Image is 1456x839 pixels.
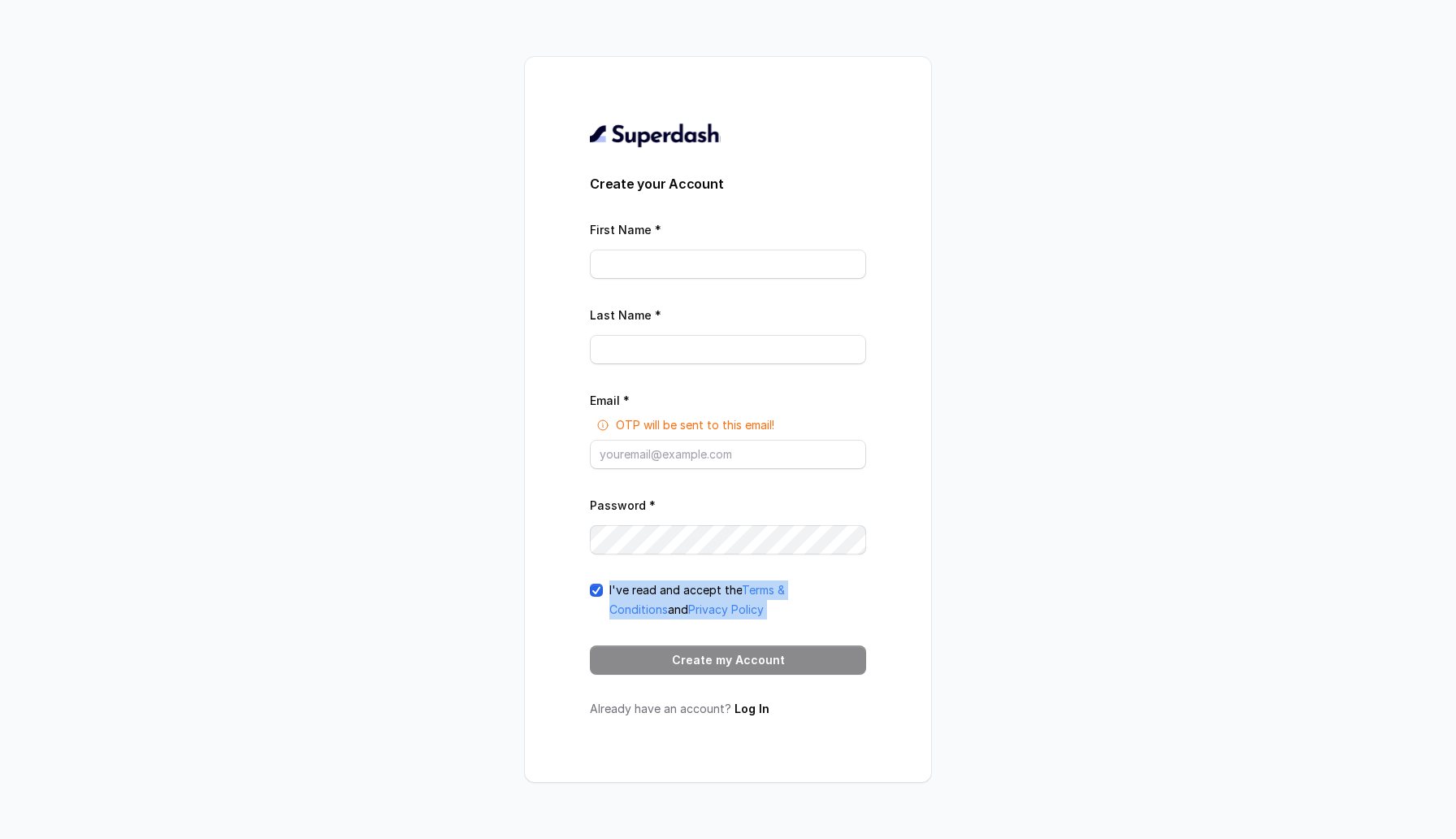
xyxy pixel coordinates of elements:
label: Email * [590,393,630,407]
label: Password * [590,498,656,512]
h3: Create your Account [590,174,866,193]
a: Log In [734,702,769,715]
p: OTP will be sent to this email! [616,417,774,433]
p: Already have an account? [590,701,866,717]
img: light.svg [590,122,721,148]
label: First Name * [590,223,661,237]
p: I've read and accept the and [609,580,866,619]
label: Last Name * [590,308,661,322]
input: youremail@example.com [590,440,866,469]
button: Create my Account [590,646,866,675]
a: Privacy Policy [688,602,764,616]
